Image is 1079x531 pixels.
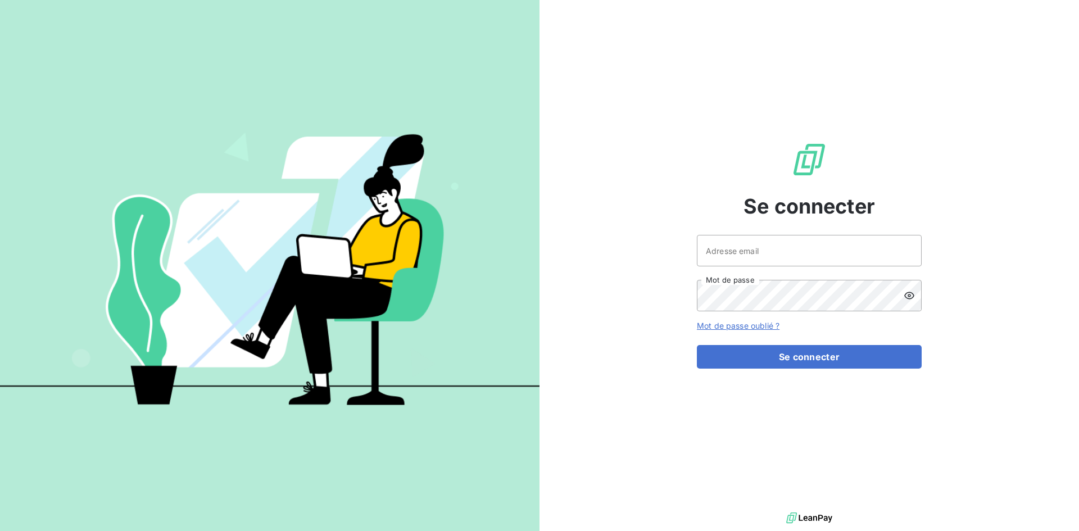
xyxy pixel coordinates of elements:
[697,235,922,266] input: placeholder
[697,321,779,330] a: Mot de passe oublié ?
[743,191,875,221] span: Se connecter
[791,142,827,178] img: Logo LeanPay
[697,345,922,369] button: Se connecter
[786,510,832,527] img: logo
